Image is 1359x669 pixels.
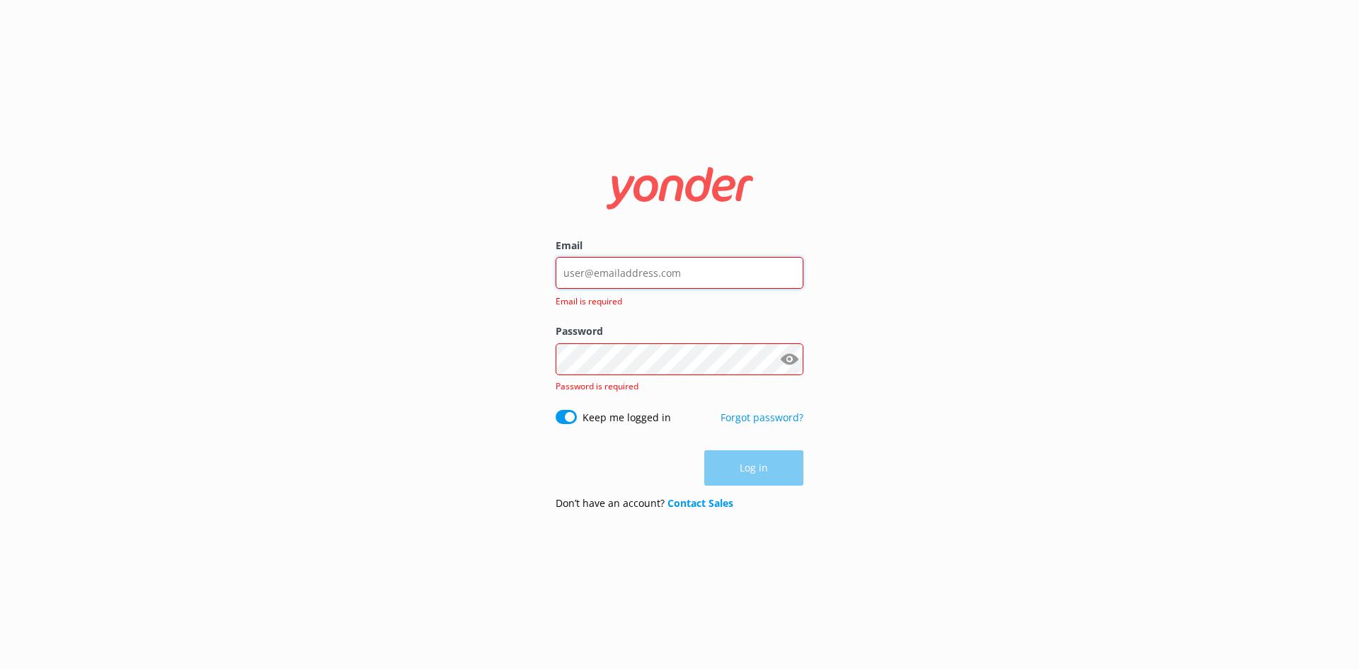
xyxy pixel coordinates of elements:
[556,324,803,339] label: Password
[775,345,803,373] button: Show password
[583,410,671,425] label: Keep me logged in
[556,380,638,392] span: Password is required
[556,257,803,289] input: user@emailaddress.com
[556,295,795,308] span: Email is required
[721,411,803,424] a: Forgot password?
[556,238,803,253] label: Email
[667,496,733,510] a: Contact Sales
[556,496,733,511] p: Don’t have an account?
